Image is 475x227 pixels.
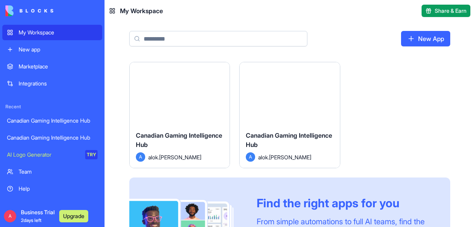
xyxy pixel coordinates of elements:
[2,181,102,196] a: Help
[2,164,102,179] a: Team
[136,152,145,162] span: A
[422,5,470,17] button: Share & Earn
[136,131,222,148] span: Canadian Gaming Intelligence Hub
[19,202,98,210] div: Give feedback
[129,62,230,168] a: Canadian Gaming Intelligence HubAalok.[PERSON_NAME]
[2,42,102,57] a: New app
[258,153,311,161] span: alok.[PERSON_NAME]
[2,25,102,40] a: My Workspace
[85,150,98,159] div: TRY
[59,210,88,222] button: Upgrade
[21,208,55,224] span: Business Trial
[239,62,340,168] a: Canadian Gaming Intelligence HubAalok.[PERSON_NAME]
[246,131,332,148] span: Canadian Gaming Intelligence Hub
[2,198,102,213] a: Give feedback
[435,7,466,15] span: Share & Earn
[246,152,255,162] span: A
[401,31,450,46] a: New App
[2,113,102,128] a: Canadian Gaming Intelligence Hub
[7,117,98,125] div: Canadian Gaming Intelligence Hub
[2,76,102,91] a: Integrations
[19,46,98,53] div: New app
[19,29,98,36] div: My Workspace
[2,59,102,74] a: Marketplace
[7,151,80,159] div: AI Logo Generator
[4,210,16,222] span: A
[2,104,102,110] span: Recent
[148,153,201,161] span: alok.[PERSON_NAME]
[2,147,102,162] a: AI Logo GeneratorTRY
[2,130,102,145] a: Canadian Gaming Intelligence Hub
[19,80,98,87] div: Integrations
[5,5,53,16] img: logo
[120,6,163,15] span: My Workspace
[21,217,41,223] span: 2 days left
[19,63,98,70] div: Marketplace
[19,168,98,176] div: Team
[7,134,98,142] div: Canadian Gaming Intelligence Hub
[19,185,98,193] div: Help
[257,196,432,210] div: Find the right apps for you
